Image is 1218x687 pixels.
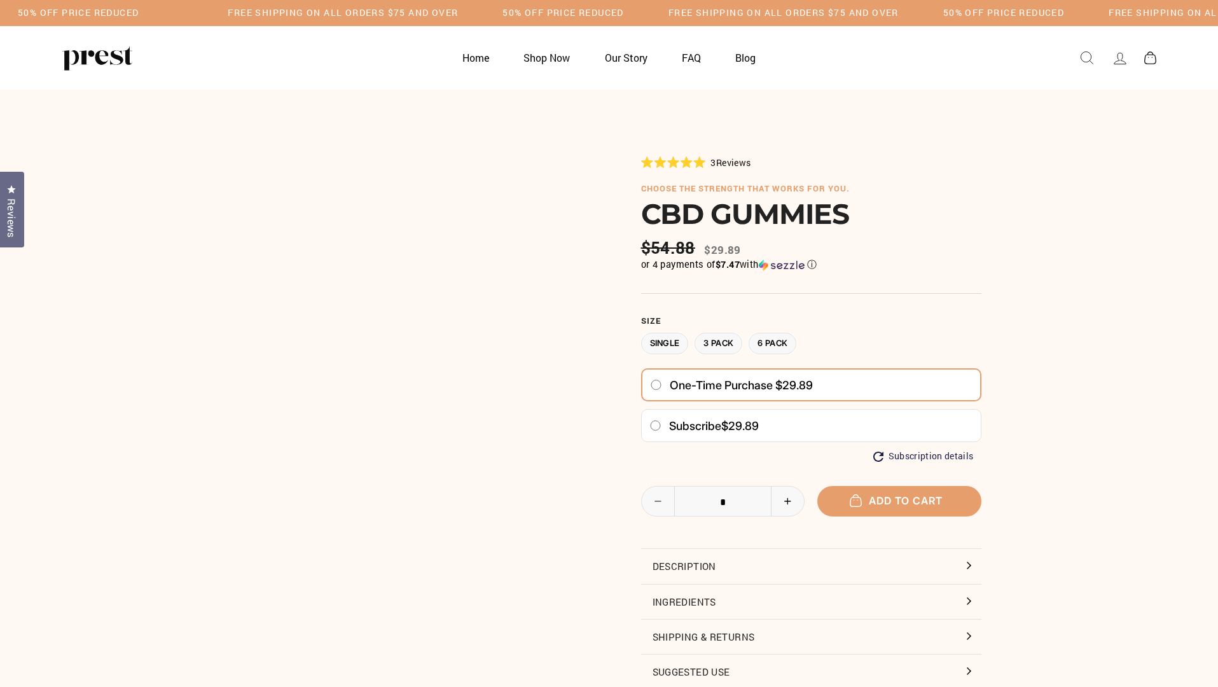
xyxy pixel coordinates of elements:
button: Reduce item quantity by one [642,487,675,516]
a: FAQ [666,45,717,70]
label: Single [641,333,689,355]
span: Reviews [716,156,751,169]
input: One-time purchase $29.89 [650,380,662,390]
span: Subscription details [889,451,974,462]
span: Reviews [3,198,20,238]
h5: Free Shipping on all orders $75 and over [228,8,458,18]
span: Subscribe [669,419,721,433]
span: $54.88 [641,238,698,258]
button: Subscription details [873,451,974,462]
input: Subscribe$29.89 [649,420,661,431]
span: $29.89 [704,242,740,257]
div: or 4 payments of with [641,258,981,271]
h1: CBD GUMMIES [641,200,981,228]
span: $29.89 [721,419,759,433]
button: Description [641,549,981,583]
img: PREST ORGANICS [62,45,132,71]
button: Add to cart [817,486,981,516]
button: Shipping & Returns [641,620,981,654]
h5: 50% OFF PRICE REDUCED [943,8,1064,18]
h5: 50% OFF PRICE REDUCED [18,8,139,18]
span: Add to cart [856,494,943,507]
div: or 4 payments of$7.47withSezzle Click to learn more about Sezzle [641,258,981,271]
input: quantity [642,487,805,517]
label: 6 Pack [749,333,796,355]
label: Size [641,316,981,326]
span: 3 [710,156,716,169]
span: One-time purchase $29.89 [670,378,813,392]
div: 3Reviews [641,155,751,169]
label: 3 Pack [695,333,742,355]
ul: Primary [446,45,772,70]
a: Blog [719,45,772,70]
h5: Free Shipping on all orders $75 and over [668,8,899,18]
a: Our Story [589,45,663,70]
button: Increase item quantity by one [771,487,804,516]
h5: 50% OFF PRICE REDUCED [502,8,623,18]
span: $7.47 [716,258,740,270]
a: Shop Now [508,45,586,70]
img: Sezzle [759,260,805,271]
h6: choose the strength that works for you. [641,184,981,194]
button: Ingredients [641,585,981,619]
a: Home [446,45,505,70]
